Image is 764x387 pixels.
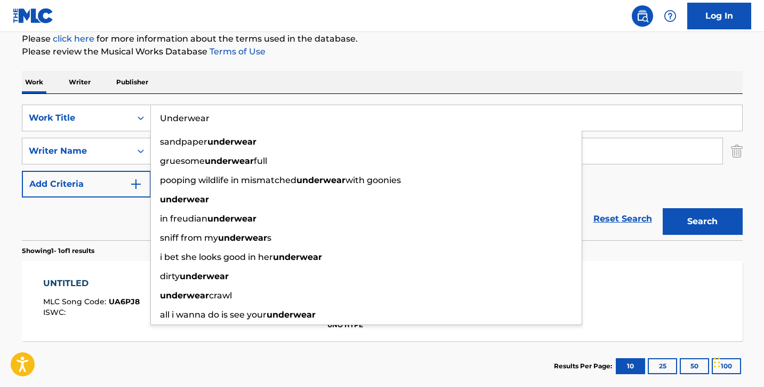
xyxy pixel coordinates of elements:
[632,5,653,27] a: Public Search
[22,33,743,45] p: Please for more information about the terms used in the database.
[29,145,125,157] div: Writer Name
[160,137,207,147] span: sandpaper
[160,214,207,224] span: in freudian
[180,271,229,281] strong: underwear
[209,290,232,301] span: crawl
[207,137,256,147] strong: underwear
[109,297,140,306] span: UA6PJ8
[22,246,94,256] p: Showing 1 - 1 of 1 results
[218,233,267,243] strong: underwear
[680,358,709,374] button: 50
[648,358,677,374] button: 25
[22,71,46,93] p: Work
[13,8,54,23] img: MLC Logo
[43,277,140,290] div: UNTITLED
[207,214,256,224] strong: underwear
[53,34,94,44] a: click here
[207,46,266,57] a: Terms of Use
[660,5,681,27] div: Help
[273,252,322,262] strong: underwear
[160,290,209,301] strong: underwear
[554,361,615,371] p: Results Per Page:
[43,297,109,306] span: MLC Song Code :
[267,233,271,243] span: s
[130,178,142,191] img: 9d2ae6d4665cec9f34b9.svg
[160,271,180,281] span: dirty
[731,138,743,164] img: Delete Criterion
[714,346,720,378] div: Drag
[664,10,677,22] img: help
[29,112,125,124] div: Work Title
[588,207,657,231] a: Reset Search
[636,10,649,22] img: search
[66,71,94,93] p: Writer
[160,233,218,243] span: sniff from my
[160,194,209,204] strong: underwear
[254,156,267,166] span: full
[160,252,273,262] span: i bet she looks good in her
[205,156,254,166] strong: underwear
[711,336,764,387] iframe: Chat Widget
[160,156,205,166] span: gruesome
[22,171,151,198] button: Add Criteria
[296,175,345,185] strong: underwear
[113,71,151,93] p: Publisher
[22,261,743,341] a: UNTITLEDMLC Song Code:UA6PJ8ISWC:Writers (6)[PERSON_NAME] [PERSON_NAME], [PERSON_NAME], [GEOGRAPH...
[22,105,743,240] form: Search Form
[43,307,68,317] span: ISWC :
[160,175,296,185] span: pooping wildlife in mismatched
[616,358,645,374] button: 10
[663,208,743,235] button: Search
[345,175,401,185] span: with goonies
[22,45,743,58] p: Please review the Musical Works Database
[687,3,751,29] a: Log In
[160,310,267,320] span: all i wanna do is see your
[267,310,316,320] strong: underwear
